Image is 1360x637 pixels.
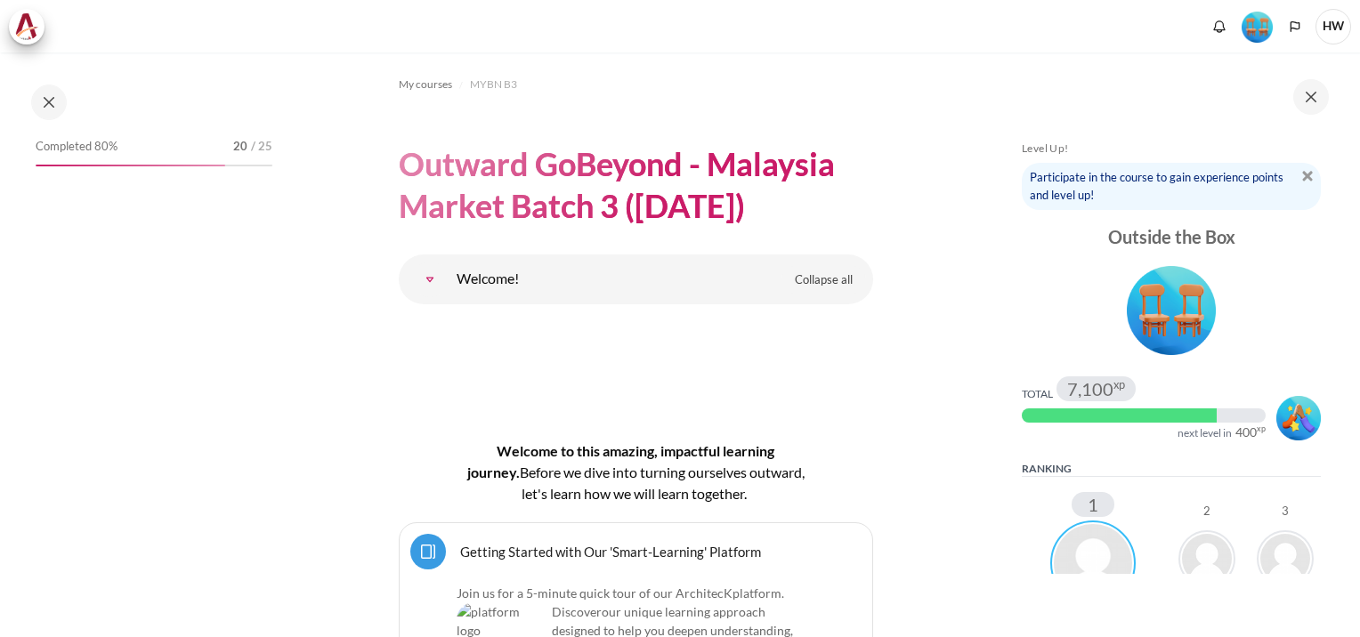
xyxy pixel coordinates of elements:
span: / 25 [251,138,272,156]
img: Level #4 [1242,12,1273,43]
img: Architeck [14,13,39,40]
div: 80% [36,165,225,166]
a: MYBN B3 [470,74,517,95]
div: 3 [1282,505,1289,517]
span: B [520,464,529,480]
span: 400 [1235,426,1257,439]
a: Level #4 [1235,10,1280,43]
div: 2 [1203,505,1210,517]
img: Dismiss notice [1302,171,1313,181]
a: Collapse all [781,265,866,295]
img: Level #4 [1127,266,1216,355]
span: MYBN B3 [470,77,517,93]
a: Dismiss notice [1302,167,1313,181]
span: Completed 80% [36,138,117,156]
nav: Navigation bar [399,70,873,99]
div: Level #5 [1276,393,1321,440]
h5: Ranking [1022,462,1321,477]
button: Languages [1282,13,1308,40]
span: My courses [399,77,452,93]
a: User menu [1315,9,1351,44]
a: Getting Started with Our 'Smart-Learning' Platform [460,543,761,560]
div: Level #4 [1242,10,1273,43]
div: Level #4 [1022,260,1321,355]
img: Hew Chui Wong [1050,520,1136,606]
h5: Level Up! [1022,141,1321,156]
span: efore we dive into turning ourselves outward, let's learn how we will learn together. [522,464,805,502]
span: xp [1113,381,1125,388]
span: HW [1315,9,1351,44]
h4: Welcome to this amazing, impactful learning journey. [456,440,816,504]
div: Participate in the course to gain experience points and level up! [1022,163,1321,210]
span: xp [1257,426,1266,431]
span: Collapse all [795,271,853,289]
a: Welcome! [412,262,448,297]
a: Architeck Architeck [9,9,53,44]
img: Se Hong Chew [1178,530,1235,587]
div: Outside the Box [1022,224,1321,249]
div: next level in [1178,426,1232,440]
div: 1 [1072,492,1114,517]
div: 7,100 [1067,380,1125,398]
span: 20 [233,138,247,156]
span: 7,100 [1067,380,1113,398]
div: Show notification window with no new notifications [1206,13,1233,40]
img: Santhi A/P Karupiah [1257,530,1314,587]
img: Level #5 [1276,396,1321,440]
a: My courses [399,74,452,95]
div: Total [1022,387,1053,401]
h1: Outward GoBeyond - Malaysia Market Batch 3 ([DATE]) [399,143,873,227]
